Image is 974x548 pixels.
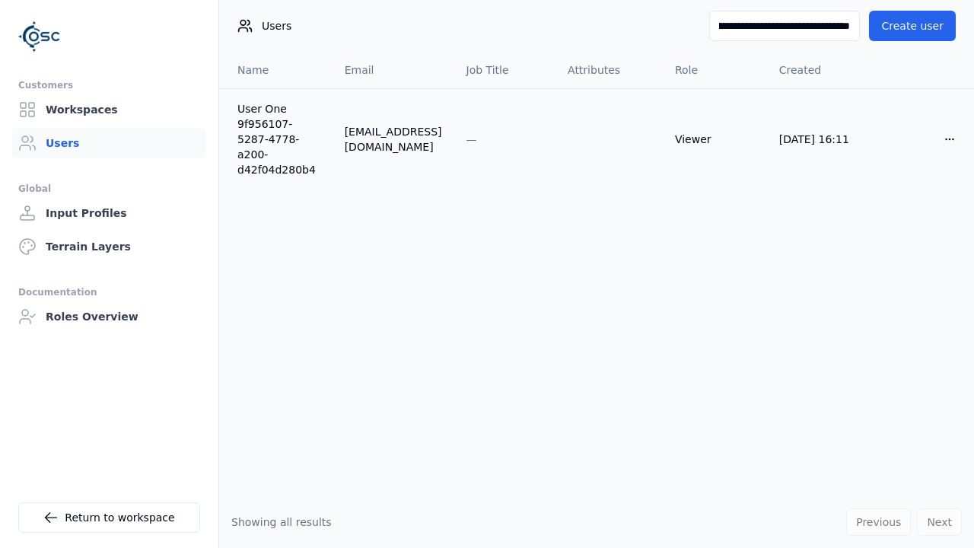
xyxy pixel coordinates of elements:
div: [EMAIL_ADDRESS][DOMAIN_NAME] [345,124,442,155]
a: Return to workspace [18,502,200,533]
div: Viewer [675,132,755,147]
th: Name [219,52,333,88]
img: Logo [18,15,61,58]
span: Showing all results [231,516,332,528]
button: Create user [869,11,956,41]
div: Global [18,180,200,198]
span: — [466,133,477,145]
div: [DATE] 16:11 [779,132,860,147]
a: Workspaces [12,94,206,125]
a: User One 9f956107-5287-4778-a200-d42f04d280b4 [237,101,320,177]
div: Customers [18,76,200,94]
th: Email [333,52,454,88]
th: Created [767,52,872,88]
div: Documentation [18,283,200,301]
a: Users [12,128,206,158]
a: Roles Overview [12,301,206,332]
th: Attributes [555,52,663,88]
span: Users [262,18,291,33]
a: Terrain Layers [12,231,206,262]
th: Job Title [454,52,556,88]
th: Role [663,52,767,88]
a: Input Profiles [12,198,206,228]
